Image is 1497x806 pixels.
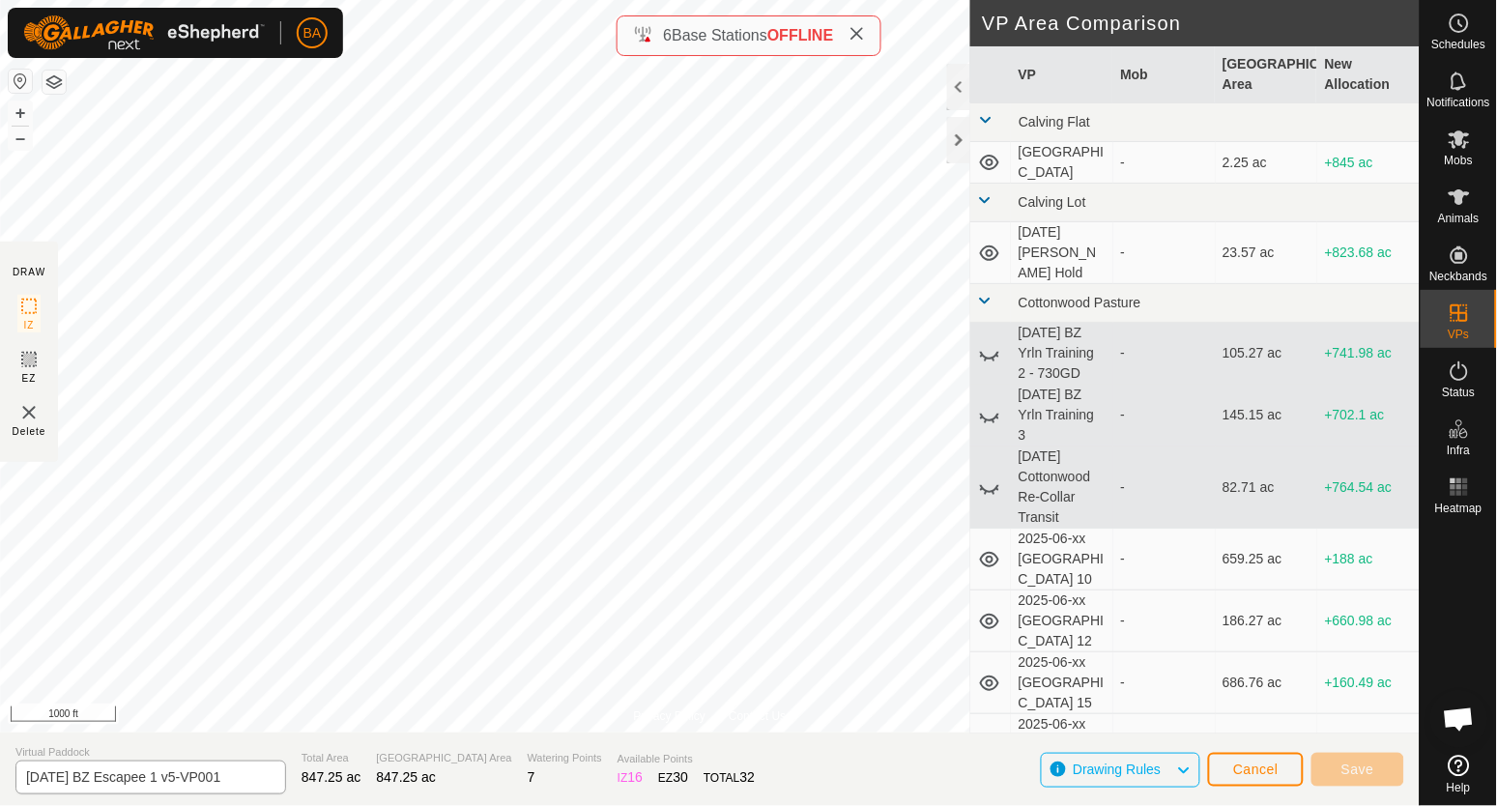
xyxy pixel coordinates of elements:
[13,265,45,279] div: DRAW
[1442,387,1475,398] span: Status
[1216,142,1318,184] td: 2.25 ac
[528,750,602,766] span: Watering Points
[1019,194,1086,210] span: Calving Lot
[377,769,437,785] span: 847.25 ac
[1447,445,1470,456] span: Infra
[1421,747,1497,801] a: Help
[672,27,767,43] span: Base Stations
[1011,529,1113,590] td: 2025-06-xx [GEOGRAPHIC_DATA] 10
[1113,46,1216,103] th: Mob
[1438,213,1480,224] span: Animals
[1121,611,1208,631] div: -
[1445,155,1473,166] span: Mobs
[303,23,322,43] span: BA
[1011,323,1113,385] td: [DATE] BZ Yrln Training 2 - 730GD
[1435,503,1483,514] span: Heatmap
[663,27,672,43] span: 6
[1216,385,1318,446] td: 145.15 ac
[633,707,705,725] a: Privacy Policy
[982,12,1420,35] h2: VP Area Comparison
[1317,323,1420,385] td: +741.98 ac
[9,127,32,150] button: –
[377,750,512,766] span: [GEOGRAPHIC_DATA] Area
[1208,753,1304,787] button: Cancel
[9,70,32,93] button: Reset Map
[1317,529,1420,590] td: +188 ac
[1317,142,1420,184] td: +845 ac
[1011,46,1113,103] th: VP
[1011,590,1113,652] td: 2025-06-xx [GEOGRAPHIC_DATA] 12
[302,769,361,785] span: 847.25 ac
[1447,782,1471,793] span: Help
[1317,590,1420,652] td: +660.98 ac
[1121,477,1208,498] div: -
[1121,153,1208,173] div: -
[628,769,644,785] span: 16
[1216,529,1318,590] td: 659.25 ac
[1121,673,1208,693] div: -
[1233,762,1279,777] span: Cancel
[1216,222,1318,284] td: 23.57 ac
[1311,753,1404,787] button: Save
[1341,762,1374,777] span: Save
[704,767,755,788] div: TOTAL
[1121,243,1208,263] div: -
[1317,714,1420,776] td: +672.18 ac
[1216,446,1318,529] td: 82.71 ac
[1011,142,1113,184] td: [GEOGRAPHIC_DATA]
[1073,762,1161,777] span: Drawing Rules
[1011,222,1113,284] td: [DATE] [PERSON_NAME] Hold
[1317,46,1420,103] th: New Allocation
[1011,714,1113,776] td: 2025-06-xx [GEOGRAPHIC_DATA] 16
[1216,714,1318,776] td: 175.07 ac
[1430,690,1488,748] div: Open chat
[1121,343,1208,363] div: -
[1019,114,1090,130] span: Calving Flat
[767,27,833,43] span: OFFLINE
[740,769,756,785] span: 32
[1317,652,1420,714] td: +160.49 ac
[13,424,46,439] span: Delete
[528,769,535,785] span: 7
[1216,652,1318,714] td: 686.76 ac
[24,318,35,332] span: IZ
[17,401,41,424] img: VP
[1317,446,1420,529] td: +764.54 ac
[1216,590,1318,652] td: 186.27 ac
[9,101,32,125] button: +
[302,750,361,766] span: Total Area
[1216,323,1318,385] td: 105.27 ac
[1011,446,1113,529] td: [DATE] Cottonwood Re-Collar Transit
[23,15,265,50] img: Gallagher Logo
[1216,46,1318,103] th: [GEOGRAPHIC_DATA] Area
[1011,652,1113,714] td: 2025-06-xx [GEOGRAPHIC_DATA] 15
[1019,295,1141,310] span: Cottonwood Pasture
[1317,385,1420,446] td: +702.1 ac
[1011,385,1113,446] td: [DATE] BZ Yrln Training 3
[1121,549,1208,569] div: -
[1121,405,1208,425] div: -
[1429,271,1487,282] span: Neckbands
[618,751,755,767] span: Available Points
[674,769,689,785] span: 30
[43,71,66,94] button: Map Layers
[15,744,286,761] span: Virtual Paddock
[1427,97,1490,108] span: Notifications
[658,767,688,788] div: EZ
[22,371,37,386] span: EZ
[1317,222,1420,284] td: +823.68 ac
[618,767,643,788] div: IZ
[1448,329,1469,340] span: VPs
[729,707,786,725] a: Contact Us
[1431,39,1485,50] span: Schedules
